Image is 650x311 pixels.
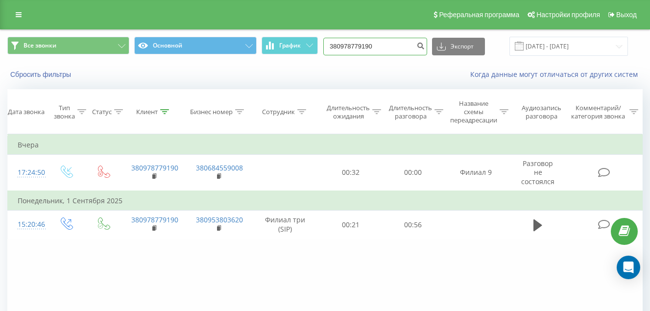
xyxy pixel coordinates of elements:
[521,159,554,186] span: Разговор не состоялся
[8,191,643,211] td: Понедельник, 1 Сентября 2025
[450,99,497,124] div: Название схемы переадресации
[570,104,627,120] div: Комментарий/категория звонка
[536,11,600,19] span: Настройки профиля
[196,215,243,224] a: 380953803620
[432,38,485,55] button: Экспорт
[131,215,178,224] a: 380978779190
[92,108,112,116] div: Статус
[444,155,508,191] td: Филиал 9
[262,37,318,54] button: График
[8,135,643,155] td: Вчера
[320,211,382,239] td: 00:21
[616,11,637,19] span: Выход
[134,37,256,54] button: Основной
[136,108,158,116] div: Клиент
[470,70,643,79] a: Когда данные могут отличаться от других систем
[382,211,444,239] td: 00:56
[54,104,75,120] div: Тип звонка
[250,211,320,239] td: Филиал три (SIP)
[18,163,37,182] div: 17:24:50
[131,163,178,172] a: 380978779190
[517,104,566,120] div: Аудиозапись разговора
[190,108,233,116] div: Бизнес номер
[7,37,129,54] button: Все звонки
[327,104,370,120] div: Длительность ожидания
[617,256,640,279] div: Open Intercom Messenger
[439,11,519,19] span: Реферальная программа
[262,108,295,116] div: Сотрудник
[389,104,432,120] div: Длительность разговора
[7,70,76,79] button: Сбросить фильтры
[196,163,243,172] a: 380684559008
[382,155,444,191] td: 00:00
[24,42,56,49] span: Все звонки
[320,155,382,191] td: 00:32
[18,215,37,234] div: 15:20:46
[323,38,427,55] input: Поиск по номеру
[279,42,301,49] span: График
[8,108,45,116] div: Дата звонка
